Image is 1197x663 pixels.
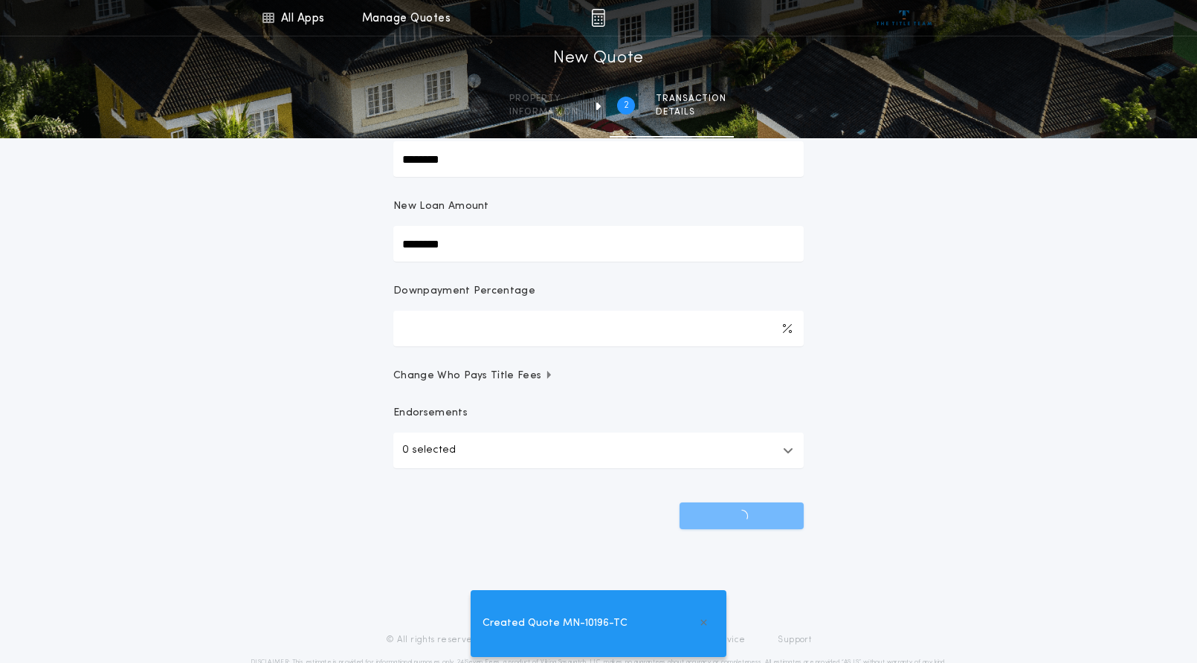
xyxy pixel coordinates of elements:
[393,226,804,262] input: New Loan Amount
[624,100,629,111] h2: 2
[656,106,726,118] span: details
[393,284,535,299] p: Downpayment Percentage
[393,433,804,468] button: 0 selected
[393,199,489,214] p: New Loan Amount
[509,93,578,105] span: Property
[483,615,627,632] span: Created Quote MN-10196-TC
[393,369,553,384] span: Change Who Pays Title Fees
[509,106,578,118] span: information
[553,47,644,71] h1: New Quote
[591,9,605,27] img: img
[402,442,456,459] p: 0 selected
[393,141,804,177] input: Sale Price
[393,311,804,346] input: Downpayment Percentage
[656,93,726,105] span: Transaction
[393,369,804,384] button: Change Who Pays Title Fees
[393,406,804,421] p: Endorsements
[877,10,932,25] img: vs-icon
